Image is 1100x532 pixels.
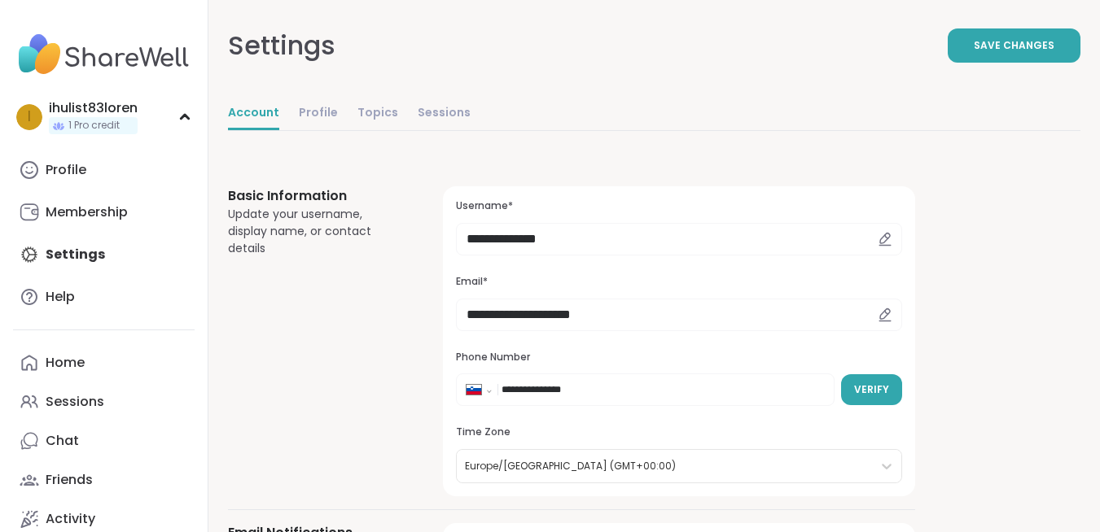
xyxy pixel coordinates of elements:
div: Membership [46,203,128,221]
h3: Username* [456,199,902,213]
button: Save Changes [948,28,1080,63]
a: Membership [13,193,195,232]
h3: Email* [456,275,902,289]
div: Sessions [46,393,104,411]
div: ihulist83loren [49,99,138,117]
a: Topics [357,98,398,130]
a: Help [13,277,195,316]
a: Sessions [418,98,471,130]
span: Verify [854,382,889,397]
a: Friends [13,460,195,499]
a: Sessions [13,382,195,421]
span: i [28,107,31,128]
div: Settings [228,26,335,65]
a: Home [13,343,195,382]
a: Chat [13,421,195,460]
div: Activity [46,510,95,528]
button: Verify [841,374,902,405]
h3: Phone Number [456,351,902,364]
span: 1 Pro credit [68,119,120,133]
div: Home [46,354,85,372]
img: ShareWell Nav Logo [13,26,195,83]
div: Update your username, display name, or contact details [228,206,404,257]
a: Account [228,98,279,130]
div: Friends [46,471,93,489]
span: Save Changes [974,38,1054,53]
h3: Basic Information [228,186,404,206]
div: Profile [46,161,86,179]
a: Profile [13,150,195,190]
div: Chat [46,432,79,450]
h3: Time Zone [456,425,902,439]
div: Help [46,288,75,306]
a: Profile [299,98,338,130]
